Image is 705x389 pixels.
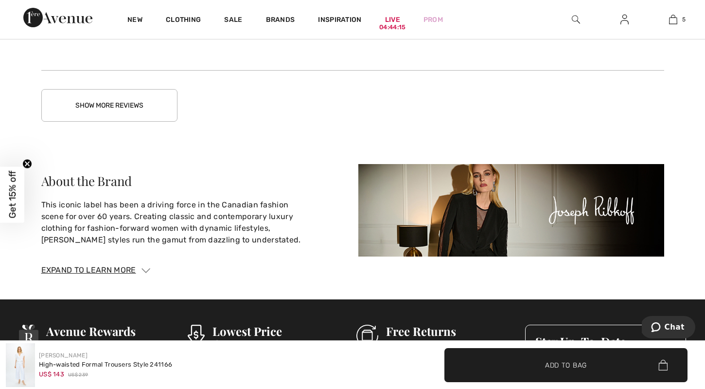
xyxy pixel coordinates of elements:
span: Inspiration [318,16,361,26]
h3: Stay Up-To-Date [535,335,676,348]
img: Avenue Rewards [19,325,38,347]
div: High-waisted Formal Trousers Style 241166 [39,360,172,370]
span: US$ 239 [68,371,88,379]
h3: Free Returns [386,325,491,337]
iframe: Opens a widget where you can chat to one of our agents [642,316,695,340]
h3: Lowest Price Guarantee [212,325,334,350]
a: Sale [224,16,242,26]
button: Show More Reviews [41,89,177,122]
a: Clothing [166,16,201,26]
span: Add to Bag [545,360,587,370]
a: 5 [649,14,697,25]
img: High-Waisted Formal Trousers Style 241166 [6,343,35,387]
button: Add to Bag [444,348,687,382]
a: Sign In [613,14,636,26]
img: My Info [620,14,629,25]
span: Get 15% off [7,171,18,219]
div: 04:44:15 [379,23,405,32]
img: My Bag [669,14,677,25]
button: Close teaser [22,159,32,168]
a: [PERSON_NAME] [39,352,88,359]
img: Lowest Price Guarantee [188,325,204,347]
a: Live04:44:15 [385,15,400,25]
img: search the website [572,14,580,25]
div: About the Brand [41,175,347,187]
a: New [127,16,142,26]
p: This iconic label has been a driving force in the Canadian fashion scene for over 60 years. Creat... [41,199,347,246]
img: Free Returns [356,325,378,347]
img: 1ère Avenue [23,8,92,27]
img: Bag.svg [658,360,668,370]
div: Expand to Learn More [41,264,664,276]
a: Brands [266,16,295,26]
h3: Avenue Rewards [46,325,165,337]
span: US$ 143 [39,370,64,378]
img: About the Brand [358,164,664,257]
a: Prom [423,15,443,25]
img: Arrow1.svg [141,268,150,273]
span: 5 [682,15,686,24]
